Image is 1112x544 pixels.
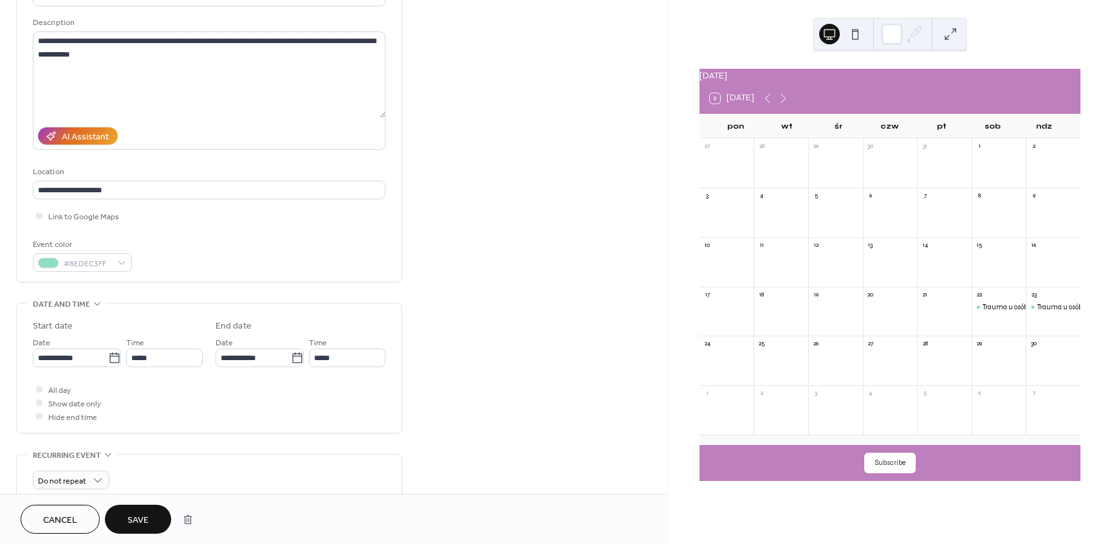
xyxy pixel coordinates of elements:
div: [DATE] [700,69,1080,83]
span: Time [126,336,144,350]
div: 5 [811,191,820,200]
div: 8 [975,191,984,200]
button: Subscribe [864,453,916,473]
div: 10 [703,240,712,249]
div: 15 [975,240,984,249]
button: Cancel [21,505,100,534]
div: End date [216,320,252,333]
div: 2 [757,389,766,398]
div: 1 [975,142,984,151]
div: 1 [703,389,712,398]
div: 6 [975,389,984,398]
div: 3 [811,389,820,398]
div: 30 [866,142,875,151]
div: wt [761,114,813,139]
span: Date and time [33,298,90,311]
div: 28 [757,142,766,151]
div: czw [864,114,916,139]
div: 5 [921,389,930,398]
div: 25 [757,340,766,349]
div: 18 [757,290,766,299]
div: 13 [866,240,875,249]
div: 27 [703,142,712,151]
span: Time [309,336,327,350]
div: 21 [921,290,930,299]
div: 9 [1030,191,1039,200]
div: Start date [33,320,73,333]
div: 11 [757,240,766,249]
div: 6 [866,191,875,200]
div: ndz [1019,114,1070,139]
div: 26 [811,340,820,349]
div: 16 [1030,240,1039,249]
div: Location [33,165,383,179]
span: Cancel [43,514,77,527]
div: 24 [703,340,712,349]
div: 22 [975,290,984,299]
div: 12 [811,240,820,249]
span: Date [216,336,233,350]
div: pon [710,114,761,139]
div: 27 [866,340,875,349]
button: AI Assistant [38,127,118,145]
div: 7 [1030,389,1039,398]
div: 7 [921,191,930,200]
div: 29 [975,340,984,349]
div: Event color [33,238,129,251]
div: 31 [921,142,930,151]
div: 4 [757,191,766,200]
span: Do not repeat [38,474,86,489]
div: 14 [921,240,930,249]
div: 28 [921,340,930,349]
button: Save [105,505,171,534]
div: śr [813,114,864,139]
div: Trauma u osób neuroatypowych, dzień 2 [1026,302,1080,312]
div: Description [33,16,383,30]
div: 3 [703,191,712,200]
span: Show date only [48,397,101,411]
div: 19 [811,290,820,299]
span: #8EDEC3FF [64,257,111,271]
div: AI Assistant [62,131,109,144]
div: sob [967,114,1019,139]
button: 8[DATE] [705,90,759,107]
div: 2 [1030,142,1039,151]
span: Recurring event [33,449,101,462]
div: 30 [1030,340,1039,349]
div: Trauma u osób neuroatypowych, dzień 1 [983,302,1102,312]
span: Hide end time [48,411,97,424]
div: 20 [866,290,875,299]
span: All day [48,384,71,397]
span: Link to Google Maps [48,210,119,224]
div: 4 [866,389,875,398]
span: Date [33,336,50,350]
div: pt [916,114,967,139]
div: 23 [1030,290,1039,299]
span: Save [127,514,149,527]
div: 17 [703,290,712,299]
div: 29 [811,142,820,151]
div: Trauma u osób neuroatypowych, dzień 1 [972,302,1026,312]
